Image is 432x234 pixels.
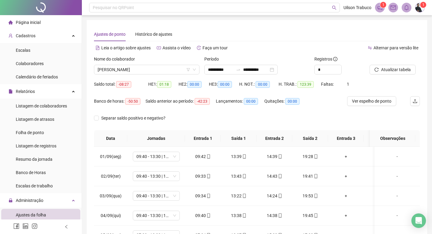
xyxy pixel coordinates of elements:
[256,81,270,88] span: 00:00
[16,89,35,94] span: Relatórios
[239,81,279,88] div: H. NOT.:
[368,46,372,50] span: swap
[94,98,146,105] div: Banco de horas:
[415,3,424,12] img: 38507
[313,154,318,159] span: mobile
[422,3,424,7] span: 1
[277,194,282,198] span: mobile
[16,170,46,175] span: Banco de Horas
[204,56,223,62] label: Período
[16,130,44,135] span: Folha de ponto
[8,34,13,38] span: user-add
[375,135,410,142] span: Observações
[333,212,359,219] div: +
[279,81,321,88] div: H. TRAB.:
[127,130,185,147] th: Jornadas
[413,99,417,104] span: upload
[146,98,216,105] div: Saldo anterior ao período:
[94,81,148,88] div: Saldo total:
[179,81,209,88] div: HE 2:
[328,130,364,147] th: Entrada 3
[226,193,252,199] div: 13:22
[256,130,292,147] th: Entrada 2
[95,46,100,50] span: file-text
[404,5,409,10] span: bell
[333,153,359,160] div: +
[193,68,196,71] span: down
[99,115,168,121] span: Separar saldo positivo e negativo?
[13,223,19,229] span: facebook
[297,153,323,160] div: 19:28
[16,143,56,148] span: Listagem de registros
[190,173,216,180] div: 09:33
[8,20,13,25] span: home
[373,45,418,50] span: Alternar para versão lite
[94,56,139,62] label: Nome do colaborador
[148,81,179,88] div: HE 1:
[379,212,415,219] div: -
[369,193,395,199] div: +
[390,5,396,10] span: mail
[236,67,241,72] span: to
[206,213,211,218] span: mobile
[313,213,318,218] span: mobile
[16,74,58,79] span: Calendário de feriados
[190,212,216,219] div: 09:40
[285,98,300,105] span: 00:00
[244,98,258,105] span: 00:00
[135,32,172,37] span: Histórico de ajustes
[136,191,176,200] span: 09:40 - 13:30 | 14:30 - 19:40
[382,3,384,7] span: 1
[380,2,386,8] sup: 1
[22,223,28,229] span: linkedin
[16,104,67,108] span: Listagem de colaboradores
[221,130,256,147] th: Saída 1
[313,174,318,178] span: mobile
[369,173,395,180] div: +
[16,183,53,188] span: Escalas de trabalho
[297,193,323,199] div: 19:53
[185,130,221,147] th: Entrada 1
[277,174,282,178] span: mobile
[136,152,176,161] span: 09:40 - 13:30 | 14:30 - 19:40
[377,5,383,10] span: notification
[101,213,121,218] span: 04/09(qui)
[206,194,211,198] span: mobile
[94,130,127,147] th: Data
[297,173,323,180] div: 19:41
[343,4,371,11] span: Uilson Trabuco
[347,82,349,87] span: 1
[381,66,411,73] span: Atualizar tabela
[157,46,161,50] span: youtube
[190,193,216,199] div: 09:34
[16,213,46,217] span: Ajustes da folha
[16,117,54,122] span: Listagem de atrasos
[261,173,287,180] div: 14:43
[277,213,282,218] span: mobile
[197,46,201,50] span: history
[333,173,359,180] div: +
[321,82,335,87] span: Faltas:
[379,173,415,180] div: -
[277,154,282,159] span: mobile
[411,213,426,228] div: Open Intercom Messenger
[226,212,252,219] div: 13:38
[313,194,318,198] span: mobile
[379,153,415,160] div: -
[347,96,396,106] button: Ver espelho de ponto
[8,198,13,203] span: lock
[226,173,252,180] div: 13:43
[242,154,246,159] span: mobile
[352,98,391,104] span: Ver espelho de ponto
[369,153,395,160] div: +
[261,153,287,160] div: 14:39
[8,89,13,94] span: file
[136,172,176,181] span: 09:40 - 13:30 | 14:30 - 19:40
[236,67,241,72] span: swap-right
[379,193,415,199] div: -
[206,154,211,159] span: mobile
[16,20,41,25] span: Página inicial
[64,225,69,229] span: left
[333,193,359,199] div: +
[292,130,328,147] th: Saída 2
